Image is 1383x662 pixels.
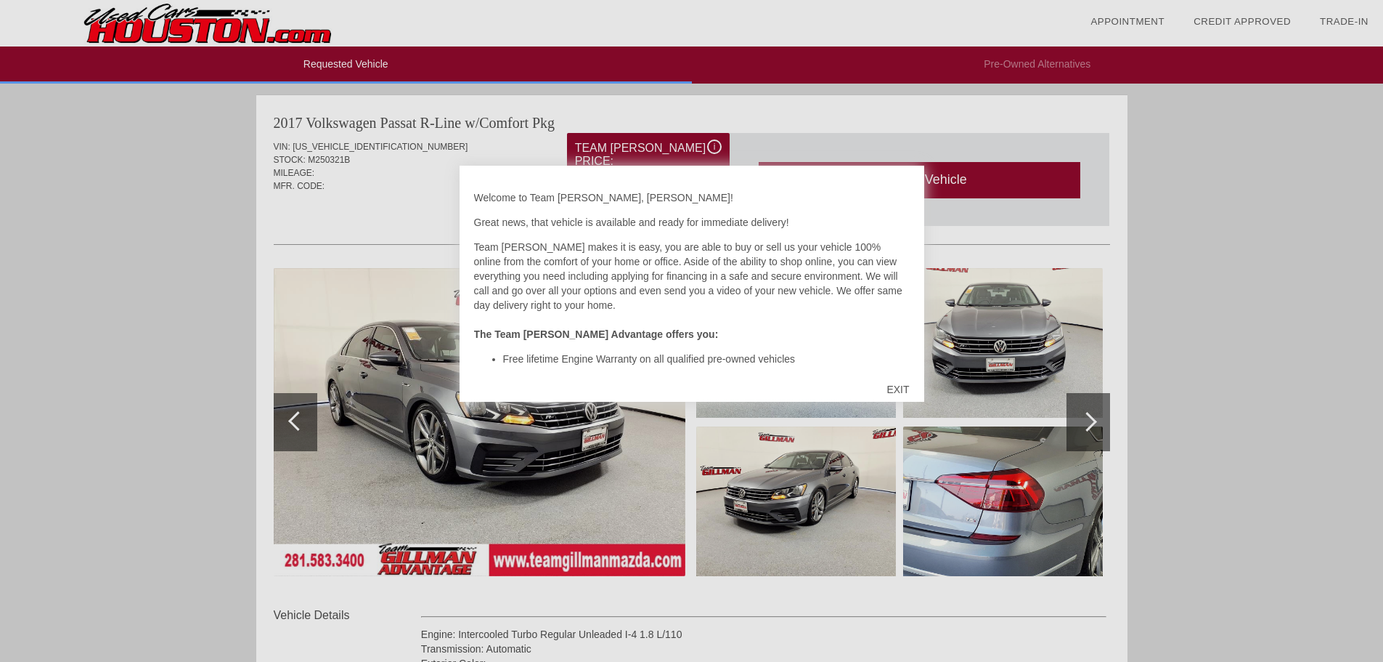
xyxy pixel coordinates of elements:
[503,366,910,381] li: Meticulous 150-point inspection on all pre-owned vehicles
[474,328,719,340] strong: The Team [PERSON_NAME] Advantage offers you:
[503,352,910,366] li: Free lifetime Engine Warranty on all qualified pre-owned vehicles
[474,215,910,230] p: Great news, that vehicle is available and ready for immediate delivery!
[474,240,910,342] p: Team [PERSON_NAME] makes it is easy, you are able to buy or sell us your vehicle 100% online from...
[474,190,910,205] p: Welcome to Team [PERSON_NAME], [PERSON_NAME]!
[1194,16,1291,27] a: Credit Approved
[1090,16,1164,27] a: Appointment
[872,368,923,411] div: EXIT
[1320,16,1368,27] a: Trade-In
